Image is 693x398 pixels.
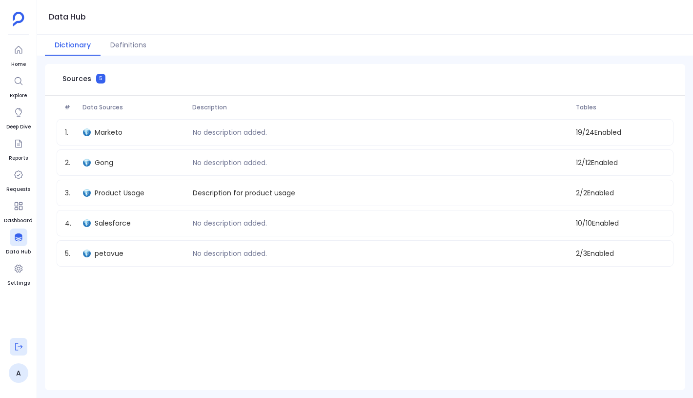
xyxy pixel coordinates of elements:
[572,158,669,168] span: 12 / 12 Enabled
[6,186,30,193] span: Requests
[189,218,271,228] p: No description added.
[96,74,105,84] span: 5
[95,188,144,198] span: Product Usage
[61,158,79,168] span: 2 .
[10,61,27,68] span: Home
[61,104,79,111] span: #
[49,10,86,24] h1: Data Hub
[9,135,28,162] a: Reports
[572,188,669,198] span: 2 / 2 Enabled
[9,154,28,162] span: Reports
[95,218,131,228] span: Salesforce
[13,12,24,26] img: petavue logo
[189,188,299,198] p: Description for product usage
[6,248,31,256] span: Data Hub
[6,123,31,131] span: Deep Dive
[572,218,669,228] span: 10 / 10 Enabled
[10,72,27,100] a: Explore
[189,127,271,137] p: No description added.
[189,249,271,258] p: No description added.
[101,35,156,56] button: Definitions
[572,127,669,137] span: 19 / 24 Enabled
[95,127,122,137] span: Marketo
[6,166,30,193] a: Requests
[6,229,31,256] a: Data Hub
[4,217,33,225] span: Dashboard
[4,197,33,225] a: Dashboard
[572,104,670,111] span: Tables
[188,104,572,111] span: Description
[61,188,79,198] span: 3 .
[95,249,123,258] span: petavue
[10,41,27,68] a: Home
[189,158,271,168] p: No description added.
[61,218,79,228] span: 4 .
[9,363,28,383] a: A
[95,158,113,168] span: Gong
[79,104,188,111] span: Data Sources
[7,279,30,287] span: Settings
[61,249,79,258] span: 5 .
[572,249,669,258] span: 2 / 3 Enabled
[61,127,79,137] span: 1 .
[10,92,27,100] span: Explore
[62,74,91,84] span: Sources
[6,104,31,131] a: Deep Dive
[45,35,101,56] button: Dictionary
[7,260,30,287] a: Settings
